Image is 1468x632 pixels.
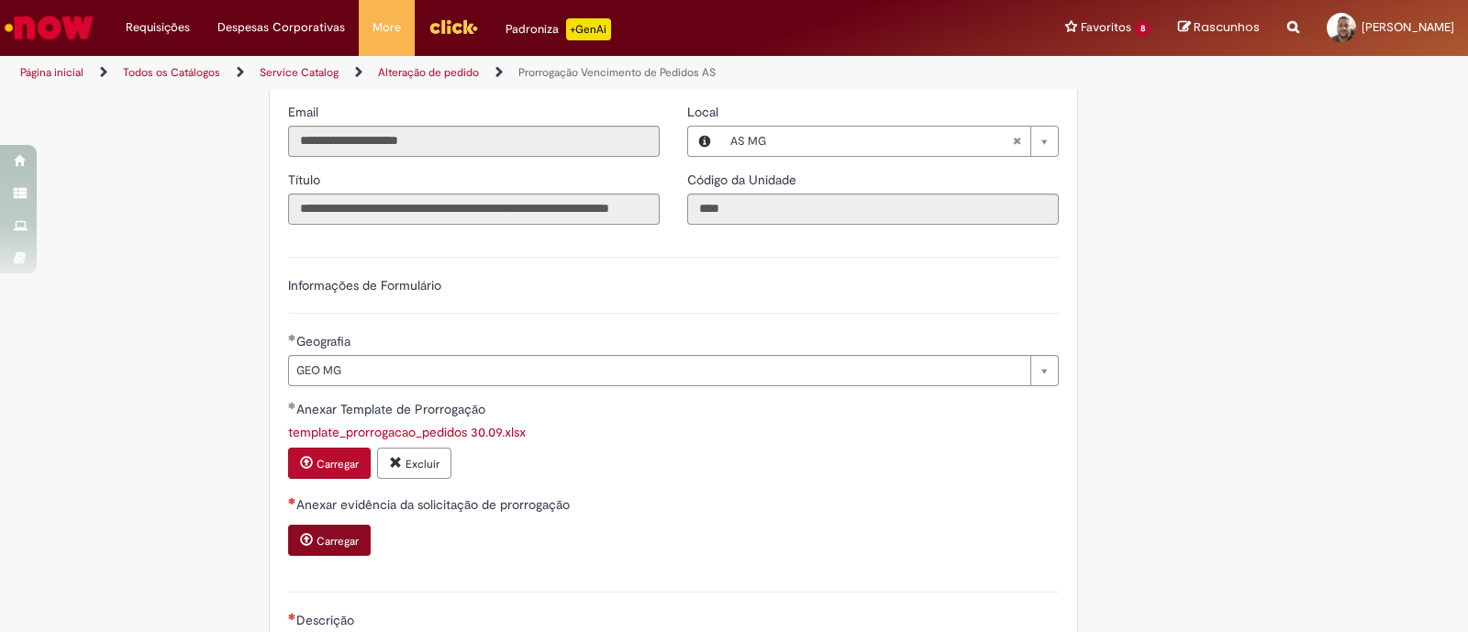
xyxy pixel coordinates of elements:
[288,171,324,189] label: Somente leitura - Título
[296,333,354,349] span: Geografia
[296,401,489,417] span: Anexar Template de Prorrogação
[687,171,800,189] label: Somente leitura - Código da Unidade
[288,497,296,504] span: Necessários
[1135,21,1151,37] span: 8
[14,56,965,90] ul: Trilhas de página
[317,457,359,471] small: Carregar
[288,277,441,294] label: Informações de Formulário
[373,18,401,37] span: More
[687,172,800,188] span: Somente leitura - Código da Unidade
[126,18,190,37] span: Requisições
[2,9,96,46] img: ServiceNow
[288,525,371,556] button: Carregar anexo de Anexar evidência da solicitação de prorrogação Required
[317,534,359,549] small: Carregar
[566,18,611,40] p: +GenAi
[288,103,322,121] label: Somente leitura - Email
[428,13,478,40] img: click_logo_yellow_360x200.png
[288,402,296,409] span: Obrigatório Preenchido
[1194,18,1260,36] span: Rascunhos
[506,18,611,40] div: Padroniza
[1362,19,1454,35] span: [PERSON_NAME]
[1081,18,1131,37] span: Favoritos
[217,18,345,37] span: Despesas Corporativas
[288,448,371,479] button: Carregar anexo de Anexar Template de Prorrogação Required
[123,65,220,80] a: Todos os Catálogos
[730,127,1012,156] span: AS MG
[1178,19,1260,37] a: Rascunhos
[687,194,1059,225] input: Código da Unidade
[688,127,721,156] button: Local, Visualizar este registro AS MG
[406,457,439,471] small: Excluir
[20,65,83,80] a: Página inicial
[518,65,716,80] a: Prorrogação Vencimento de Pedidos AS
[288,104,322,120] span: Somente leitura - Email
[378,65,479,80] a: Alteração de pedido
[687,104,722,120] span: Local
[296,612,358,628] span: Descrição
[296,496,573,513] span: Anexar evidência da solicitação de prorrogação
[260,65,339,80] a: Service Catalog
[296,356,1021,385] span: GEO MG
[288,424,526,440] a: Download de template_prorrogacao_pedidos 30.09.xlsx
[288,194,660,225] input: Título
[1003,127,1030,156] abbr: Limpar campo Local
[288,334,296,341] span: Obrigatório Preenchido
[288,172,324,188] span: Somente leitura - Título
[288,126,660,157] input: Email
[288,613,296,620] span: Necessários
[377,448,451,479] button: Excluir anexo template_prorrogacao_pedidos 30.09.xlsx
[721,127,1058,156] a: AS MGLimpar campo Local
